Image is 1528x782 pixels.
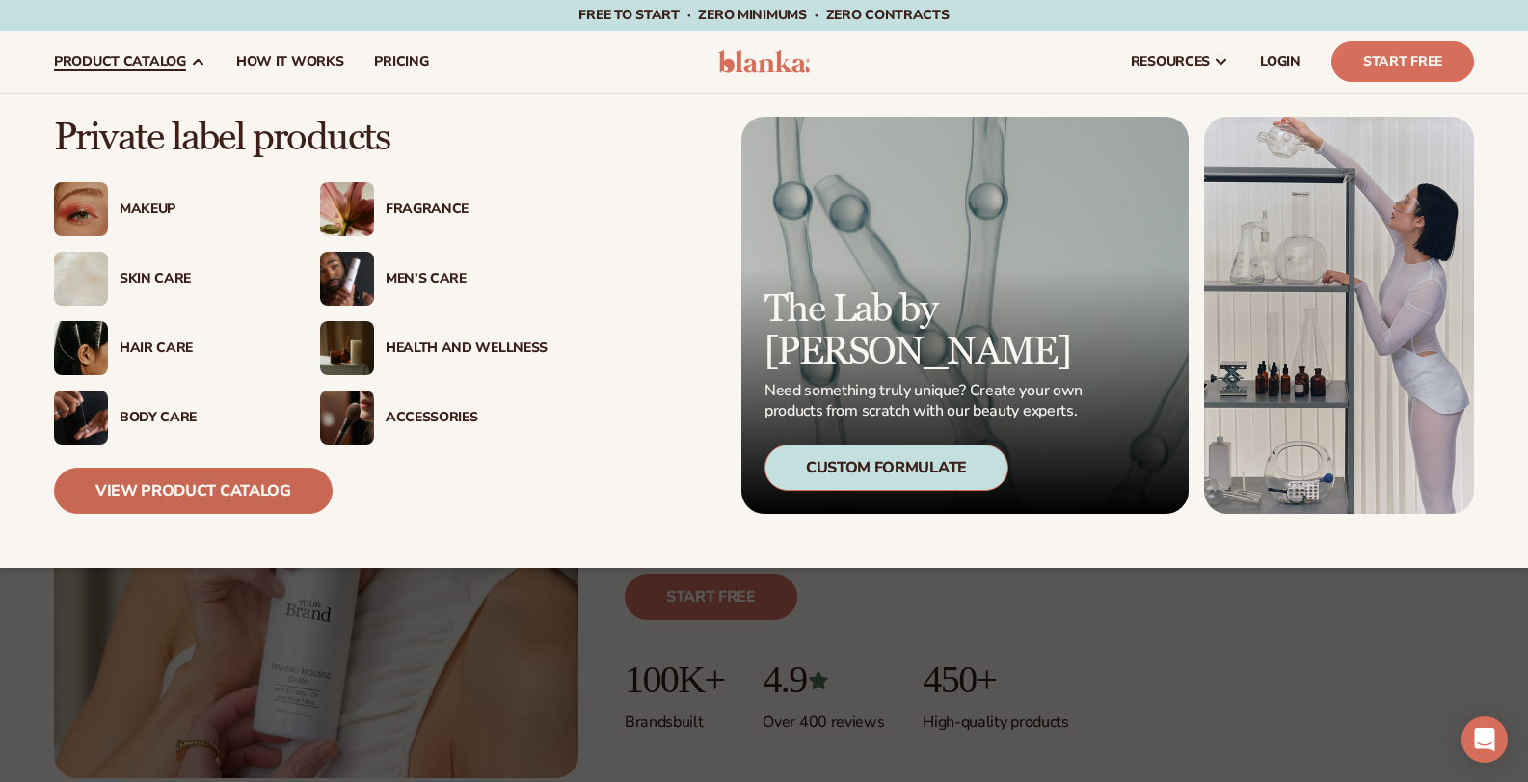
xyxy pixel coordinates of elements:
[120,340,281,357] div: Hair Care
[54,321,281,375] a: Female hair pulled back with clips. Hair Care
[120,202,281,218] div: Makeup
[386,271,548,287] div: Men’s Care
[54,468,333,514] a: View Product Catalog
[359,31,443,93] a: pricing
[54,252,108,306] img: Cream moisturizer swatch.
[236,54,344,69] span: How It Works
[54,252,281,306] a: Cream moisturizer swatch. Skin Care
[578,6,949,24] span: Free to start · ZERO minimums · ZERO contracts
[221,31,360,93] a: How It Works
[1115,31,1245,93] a: resources
[54,182,281,236] a: Female with glitter eye makeup. Makeup
[1204,117,1474,514] img: Female in lab with equipment.
[120,271,281,287] div: Skin Care
[54,117,548,159] p: Private label products
[1331,41,1474,82] a: Start Free
[374,54,428,69] span: pricing
[54,54,186,69] span: product catalog
[764,381,1088,421] p: Need something truly unique? Create your own products from scratch with our beauty experts.
[54,182,108,236] img: Female with glitter eye makeup.
[320,321,548,375] a: Candles and incense on table. Health And Wellness
[320,252,374,306] img: Male holding moisturizer bottle.
[1131,54,1210,69] span: resources
[386,202,548,218] div: Fragrance
[320,182,374,236] img: Pink blooming flower.
[320,321,374,375] img: Candles and incense on table.
[54,391,281,445] a: Male hand applying moisturizer. Body Care
[54,321,108,375] img: Female hair pulled back with clips.
[320,252,548,306] a: Male holding moisturizer bottle. Men’s Care
[386,340,548,357] div: Health And Wellness
[1245,31,1316,93] a: LOGIN
[741,117,1189,514] a: Microscopic product formula. The Lab by [PERSON_NAME] Need something truly unique? Create your ow...
[386,410,548,426] div: Accessories
[39,31,221,93] a: product catalog
[718,50,810,73] img: logo
[1260,54,1300,69] span: LOGIN
[120,410,281,426] div: Body Care
[320,182,548,236] a: Pink blooming flower. Fragrance
[1461,716,1508,763] div: Open Intercom Messenger
[764,445,1008,491] div: Custom Formulate
[764,288,1088,373] p: The Lab by [PERSON_NAME]
[54,391,108,445] img: Male hand applying moisturizer.
[320,391,374,445] img: Female with makeup brush.
[320,391,548,445] a: Female with makeup brush. Accessories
